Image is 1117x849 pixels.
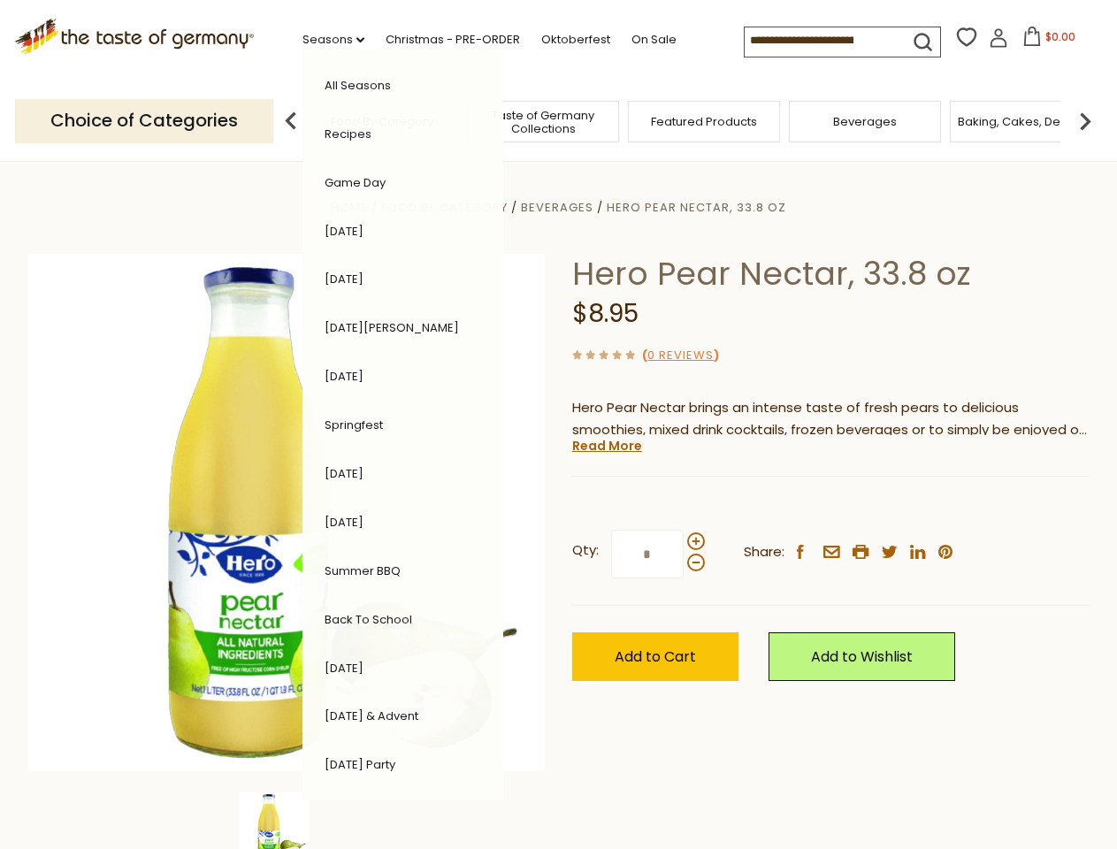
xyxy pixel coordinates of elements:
span: Add to Cart [615,646,696,667]
a: [DATE] [325,660,363,677]
a: Back to School [325,611,412,628]
button: $0.00 [1012,27,1087,53]
a: Summer BBQ [325,562,401,579]
button: Add to Cart [572,632,738,681]
span: Share: [744,541,784,563]
a: [DATE][PERSON_NAME] [325,319,459,336]
h1: Hero Pear Nectar, 33.8 oz [572,254,1090,294]
a: Christmas - PRE-ORDER [386,30,520,50]
p: Hero Pear Nectar brings an intense taste of fresh pears to delicious smoothies, mixed drink cockt... [572,397,1090,441]
a: Add to Wishlist [769,632,955,681]
a: [DATE] [325,271,363,287]
a: Taste of Germany Collections [472,109,614,135]
a: All Seasons [325,77,391,94]
a: On Sale [631,30,677,50]
a: Beverages [833,115,897,128]
a: Hero Pear Nectar, 33.8 oz [607,199,786,216]
a: Recipes [325,126,371,142]
a: Oktoberfest [541,30,610,50]
a: [DATE] [325,368,363,385]
a: Beverages [521,199,593,216]
a: Read More [572,437,642,455]
a: [DATE] [325,223,363,240]
a: Springfest [325,417,383,433]
img: Hero Pear Nectar, 33.8 oz [28,254,546,771]
a: Baking, Cakes, Desserts [958,115,1095,128]
span: $8.95 [572,296,639,331]
p: Choice of Categories [15,99,273,142]
a: 0 Reviews [647,347,714,365]
strong: Qty: [572,539,599,562]
a: Featured Products [651,115,757,128]
a: Seasons [302,30,364,50]
a: Game Day [325,174,386,191]
a: [DATE] Party [325,756,395,773]
a: [DATE] & Advent [325,707,418,724]
span: ( ) [642,347,719,363]
input: Qty: [611,530,684,578]
a: [DATE] [325,514,363,531]
img: next arrow [1067,103,1103,139]
a: [DATE] [325,465,363,482]
span: $0.00 [1045,29,1075,44]
img: previous arrow [273,103,309,139]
